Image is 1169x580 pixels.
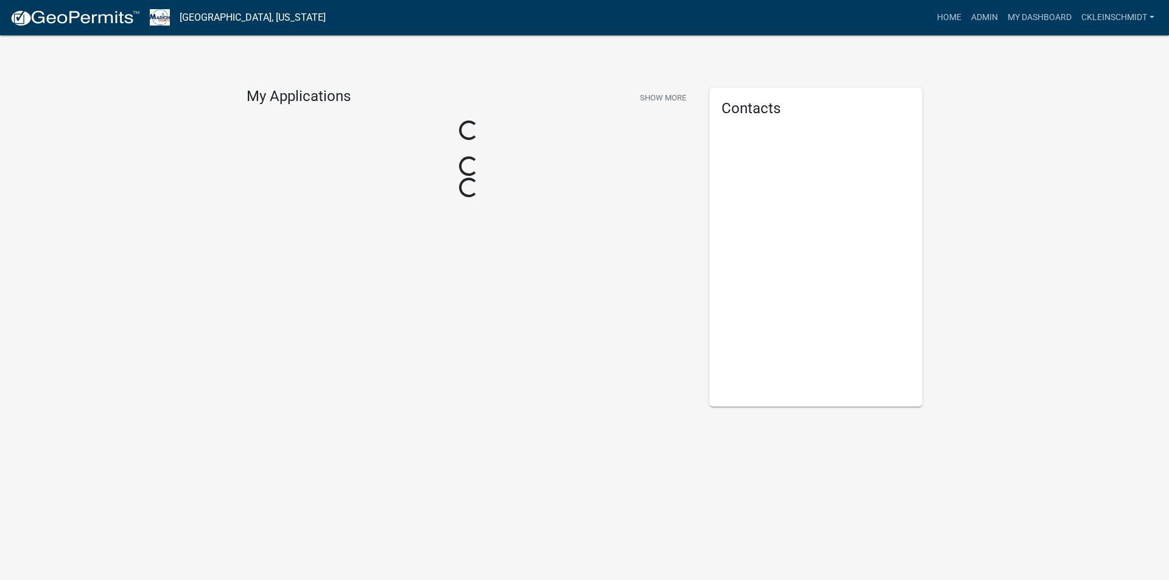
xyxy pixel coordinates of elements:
a: Home [932,6,966,29]
a: Admin [966,6,1003,29]
a: [GEOGRAPHIC_DATA], [US_STATE] [180,7,326,28]
a: ckleinschmidt [1076,6,1159,29]
button: Show More [635,88,691,108]
img: Marion County, Iowa [150,9,170,26]
h4: My Applications [247,88,351,106]
h5: Contacts [721,100,910,117]
a: My Dashboard [1003,6,1076,29]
